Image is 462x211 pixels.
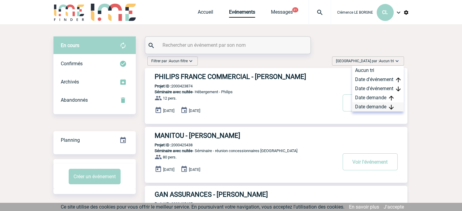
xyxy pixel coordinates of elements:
[379,59,394,63] span: Aucun tri
[336,58,394,64] span: [GEOGRAPHIC_DATA] par :
[69,169,121,184] button: Créer un événement
[145,90,337,94] p: - Hébergement - Philips
[145,202,193,206] p: 2000425407
[61,97,88,103] span: Abandonnés
[163,108,174,113] span: [DATE]
[53,131,136,149] div: Retrouvez ici tous vos événements organisés par date et état d'avancement
[61,137,80,143] span: Planning
[163,96,176,100] span: 12 pers.
[352,93,404,102] div: Date demande
[382,9,388,15] span: CL
[145,143,193,147] p: 2000425438
[271,9,293,18] a: Messages
[155,148,193,153] span: Séminaire avec nuitée
[163,155,176,159] span: 80 pers.
[394,58,400,64] img: baseline_expand_more_white_24dp-b.png
[396,87,401,91] img: arrow_downward.png
[145,73,407,80] a: PHILIPS FRANCE COMMERCIAL - [PERSON_NAME]
[389,96,394,100] img: arrow_upward.png
[292,7,298,12] button: 31
[155,202,171,206] b: Projet ID :
[352,75,404,84] div: Date d'événement
[161,41,296,49] input: Rechercher un événement par son nom
[61,61,83,66] span: Confirmés
[151,58,188,64] span: Filtrer par :
[155,84,171,88] b: Projet ID :
[53,36,136,55] div: Retrouvez ici tous vos évènements avant confirmation
[229,9,255,18] a: Evénements
[189,167,200,172] span: [DATE]
[53,4,85,21] img: IME-Finder
[169,59,188,63] span: Aucun filtre
[53,73,136,91] div: Retrouvez ici tous les événements que vous avez décidé d'archiver
[163,167,174,172] span: [DATE]
[155,143,171,147] b: Projet ID :
[61,43,79,48] span: En cours
[198,9,213,18] a: Accueil
[188,58,194,64] img: baseline_expand_more_white_24dp-b.png
[189,108,200,113] span: [DATE]
[61,204,344,210] span: Ce site utilise des cookies pour vous offrir le meilleur service. En poursuivant votre navigation...
[396,77,401,82] img: arrow_upward.png
[352,66,404,75] div: Aucun tri
[53,131,136,149] a: Planning
[352,84,404,93] div: Date d'événement
[145,191,407,198] a: GAN ASSURANCES - [PERSON_NAME]
[155,73,337,80] h3: PHILIPS FRANCE COMMERCIAL - [PERSON_NAME]
[352,102,404,111] div: Date demande
[349,204,379,210] a: En savoir plus
[61,79,79,85] span: Archivés
[343,94,398,111] button: Voir l'événement
[145,84,193,88] p: 2000423874
[337,10,373,15] span: Clémence LE BORGNE
[53,91,136,109] div: Retrouvez ici tous vos événements annulés
[145,132,407,139] a: MANITOU - [PERSON_NAME]
[145,148,337,153] p: - Séminaire - réunion concessionnaires [GEOGRAPHIC_DATA]
[384,204,404,210] a: J'accepte
[389,105,394,110] img: arrow_downward.png
[155,132,337,139] h3: MANITOU - [PERSON_NAME]
[155,191,337,198] h3: GAN ASSURANCES - [PERSON_NAME]
[155,90,193,94] span: Séminaire avec nuitée
[343,153,398,170] button: Voir l'événement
